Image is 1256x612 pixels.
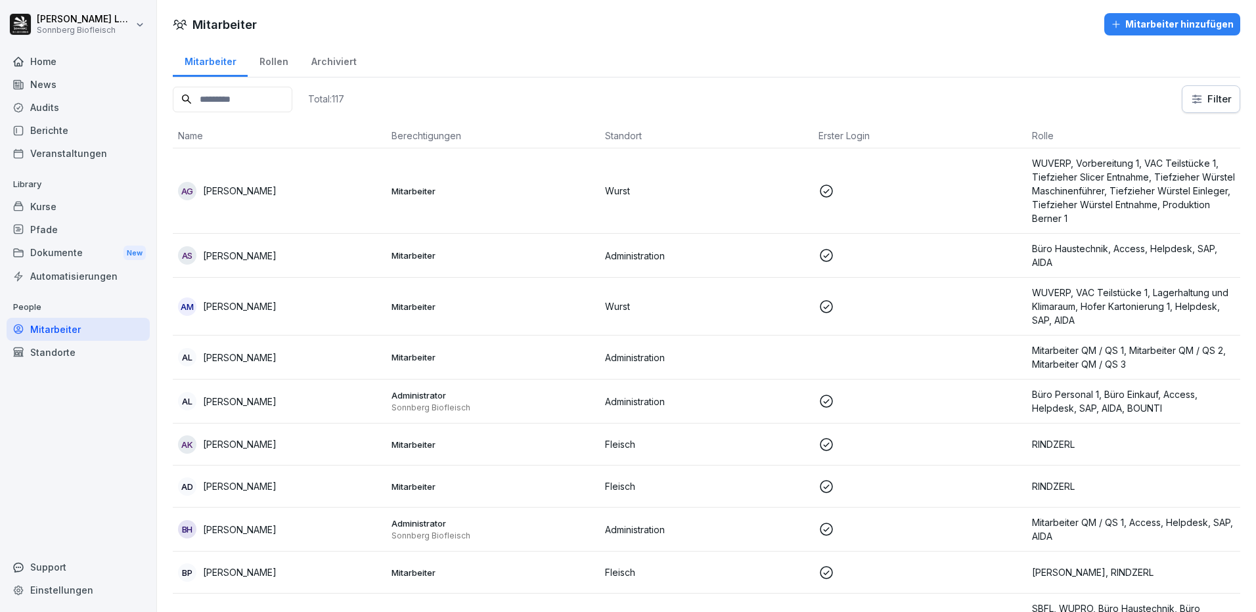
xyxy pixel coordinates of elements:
p: Mitarbeiter [392,250,594,261]
div: AS [178,246,196,265]
p: Sonnberg Biofleisch [37,26,133,35]
a: Home [7,50,150,73]
a: Archiviert [300,43,368,77]
p: Mitarbeiter [392,185,594,197]
p: Sonnberg Biofleisch [392,403,594,413]
a: Mitarbeiter [173,43,248,77]
div: Mitarbeiter hinzufügen [1111,17,1234,32]
p: [PERSON_NAME] [203,351,277,364]
p: Administration [605,523,808,536]
p: Büro Personal 1, Büro Einkauf, Access, Helpdesk, SAP, AIDA, BOUNTI [1032,387,1235,415]
p: [PERSON_NAME] [203,523,277,536]
div: BH [178,520,196,538]
div: New [123,246,146,261]
p: Administration [605,249,808,263]
p: Wurst [605,184,808,198]
th: Standort [600,123,813,148]
a: Kurse [7,195,150,218]
p: [PERSON_NAME] [203,565,277,579]
div: Dokumente [7,241,150,265]
a: Automatisierungen [7,265,150,288]
a: DokumenteNew [7,241,150,265]
p: People [7,297,150,318]
th: Berechtigungen [386,123,600,148]
p: Mitarbeiter QM / QS 1, Mitarbeiter QM / QS 2, Mitarbeiter QM / QS 3 [1032,343,1235,371]
p: [PERSON_NAME] [203,479,277,493]
th: Erster Login [813,123,1027,148]
div: BP [178,563,196,582]
div: AL [178,392,196,410]
p: WUVERP, VAC Teilstücke 1, Lagerhaltung und Klimaraum, Hofer Kartonierung 1, Helpdesk, SAP, AIDA [1032,286,1235,327]
p: Sonnberg Biofleisch [392,531,594,541]
button: Filter [1182,86,1240,112]
p: Total: 117 [308,93,344,105]
div: AL [178,348,196,366]
p: Mitarbeiter [392,567,594,579]
div: AK [178,435,196,454]
a: Standorte [7,341,150,364]
a: Pfade [7,218,150,241]
p: Mitarbeiter [392,481,594,492]
p: Mitarbeiter QM / QS 1, Access, Helpdesk, SAP, AIDA [1032,515,1235,543]
p: [PERSON_NAME] [203,437,277,451]
p: [PERSON_NAME] Lumetsberger [37,14,133,25]
a: Audits [7,96,150,119]
div: Support [7,556,150,579]
p: [PERSON_NAME] [203,184,277,198]
p: Administration [605,395,808,408]
p: WUVERP, Vorbereitung 1, VAC Teilstücke 1, Tiefzieher Slicer Entnahme, Tiefzieher Würstel Maschine... [1032,156,1235,225]
h1: Mitarbeiter [192,16,257,33]
a: News [7,73,150,96]
th: Rolle [1027,123,1240,148]
p: [PERSON_NAME] [203,299,277,313]
th: Name [173,123,386,148]
p: RINDZERL [1032,479,1235,493]
p: Administrator [392,517,594,529]
div: AG [178,182,196,200]
p: Fleisch [605,565,808,579]
p: Wurst [605,299,808,313]
div: AD [178,477,196,496]
a: Berichte [7,119,150,142]
a: Veranstaltungen [7,142,150,165]
button: Mitarbeiter hinzufügen [1104,13,1240,35]
p: Fleisch [605,479,808,493]
p: Library [7,174,150,195]
p: Administration [605,351,808,364]
p: Mitarbeiter [392,351,594,363]
p: Mitarbeiter [392,439,594,450]
p: Fleisch [605,437,808,451]
div: Filter [1190,93,1232,106]
a: Einstellungen [7,579,150,601]
p: Büro Haustechnik, Access, Helpdesk, SAP, AIDA [1032,242,1235,269]
p: RINDZERL [1032,437,1235,451]
p: Mitarbeiter [392,301,594,313]
p: [PERSON_NAME], RINDZERL [1032,565,1235,579]
p: [PERSON_NAME] [203,249,277,263]
a: Rollen [248,43,300,77]
p: Administrator [392,389,594,401]
div: AM [178,297,196,316]
a: Mitarbeiter [7,318,150,341]
p: [PERSON_NAME] [203,395,277,408]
